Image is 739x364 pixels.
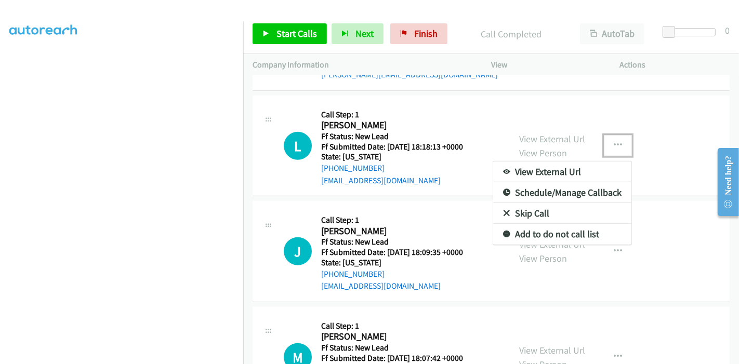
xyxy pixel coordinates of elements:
[493,161,631,182] a: View External Url
[493,203,631,224] a: Skip Call
[284,237,312,265] div: The call is yet to be attempted
[284,237,312,265] h1: J
[493,182,631,203] a: Schedule/Manage Callback
[709,141,739,223] iframe: Resource Center
[493,224,631,245] a: Add to do not call list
